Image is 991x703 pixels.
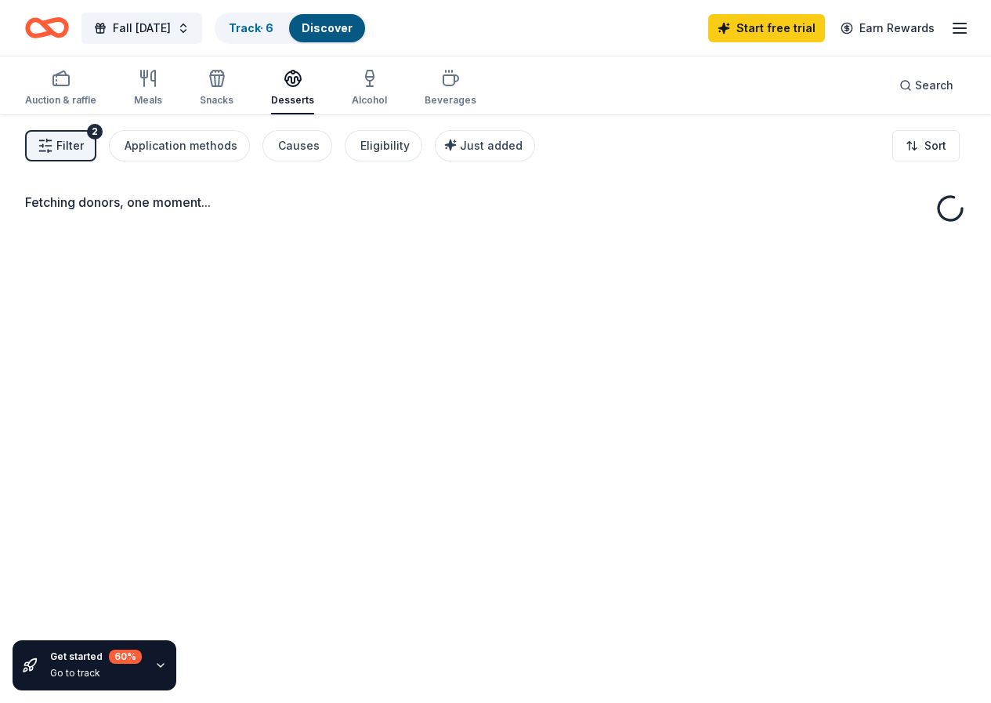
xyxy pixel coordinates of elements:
a: Discover [302,21,353,34]
div: Snacks [200,94,233,107]
div: Auction & raffle [25,94,96,107]
a: Start free trial [708,14,825,42]
button: Fall [DATE] [81,13,202,44]
span: Filter [56,136,84,155]
a: Earn Rewards [831,14,944,42]
span: Sort [924,136,946,155]
button: Causes [262,130,332,161]
div: Go to track [50,667,142,679]
div: Causes [278,136,320,155]
div: Eligibility [360,136,410,155]
a: Home [25,9,69,46]
span: Just added [460,139,523,152]
div: Application methods [125,136,237,155]
div: Alcohol [352,94,387,107]
div: 60 % [109,650,142,664]
button: Auction & raffle [25,63,96,114]
button: Beverages [425,63,476,114]
div: 2 [87,124,103,140]
button: Meals [134,63,162,114]
div: Desserts [271,94,314,107]
button: Eligibility [345,130,422,161]
div: Get started [50,650,142,664]
button: Desserts [271,63,314,114]
button: Application methods [109,130,250,161]
div: Fetching donors, one moment... [25,193,966,212]
button: Filter2 [25,130,96,161]
span: Fall [DATE] [113,19,171,38]
button: Sort [892,130,960,161]
div: Meals [134,94,162,107]
button: Snacks [200,63,233,114]
button: Alcohol [352,63,387,114]
button: Just added [435,130,535,161]
span: Search [915,76,953,95]
div: Beverages [425,94,476,107]
button: Track· 6Discover [215,13,367,44]
a: Track· 6 [229,21,273,34]
button: Search [887,70,966,101]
